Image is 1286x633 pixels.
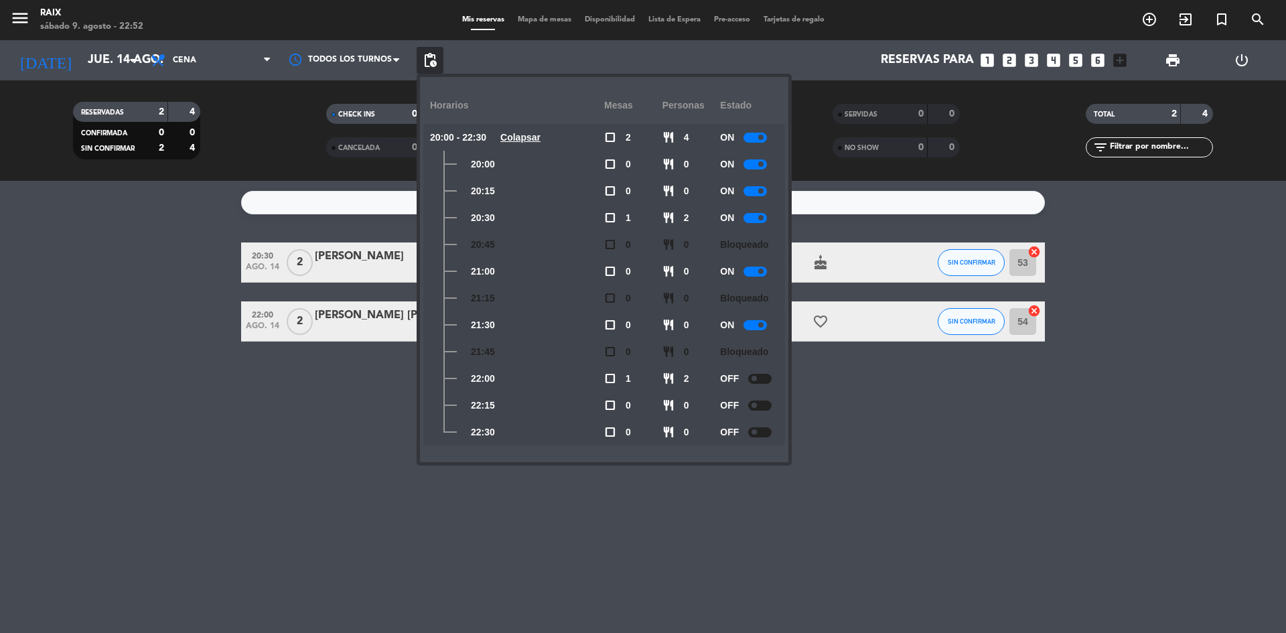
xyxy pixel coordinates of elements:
span: SIN CONFIRMAR [948,259,995,266]
span: Lista de Espera [642,16,707,23]
strong: 0 [949,109,957,119]
button: SIN CONFIRMAR [938,308,1005,335]
span: Tarjetas de regalo [757,16,831,23]
span: check_box_outline_blank [604,399,616,411]
span: print [1165,52,1181,68]
span: SIN CONFIRMAR [81,145,135,152]
span: CHECK INS [338,111,375,118]
i: search [1250,11,1266,27]
i: cancel [1027,304,1041,318]
span: NO SHOW [845,145,879,151]
div: Horarios [430,87,604,124]
span: ON [720,130,734,145]
i: looks_3 [1023,52,1040,69]
span: 2 [287,308,313,335]
i: looks_one [979,52,996,69]
div: Mesas [604,87,662,124]
i: [DATE] [10,46,81,75]
span: check_box_outline_blank [604,238,616,251]
i: favorite_border [812,313,829,330]
span: RESERVADAS [81,109,124,116]
span: 0 [626,398,631,413]
span: 0 [684,291,689,306]
span: pending_actions [422,52,438,68]
div: sábado 9. agosto - 22:52 [40,20,143,33]
span: ago. 14 [246,263,279,278]
strong: 0 [918,109,924,119]
span: 2 [684,210,689,226]
div: [PERSON_NAME] [315,248,429,265]
span: 20:30 [246,247,279,263]
span: restaurant [662,346,674,358]
strong: 0 [412,143,417,152]
span: 21:15 [471,291,495,306]
strong: 0 [412,109,417,119]
span: CANCELADA [338,145,380,151]
span: 1 [626,210,631,226]
span: OFF [720,371,739,386]
div: LOG OUT [1207,40,1276,80]
span: OFF [720,425,739,440]
span: 0 [684,398,689,413]
span: 2 [684,371,689,386]
span: 20:00 [471,157,495,172]
i: turned_in_not [1214,11,1230,27]
span: Mapa de mesas [511,16,578,23]
strong: 2 [1171,109,1177,119]
span: Cena [173,56,196,65]
strong: 0 [949,143,957,152]
u: Colapsar [500,132,541,143]
span: restaurant [662,426,674,438]
span: ON [720,210,734,226]
span: 22:00 [471,371,495,386]
span: 0 [684,425,689,440]
span: restaurant [662,158,674,170]
span: 0 [684,184,689,199]
span: Mis reservas [455,16,511,23]
span: 0 [626,291,631,306]
button: SIN CONFIRMAR [938,249,1005,276]
span: 21:30 [471,318,495,333]
i: power_settings_new [1234,52,1250,68]
span: 20:30 [471,210,495,226]
i: looks_two [1001,52,1018,69]
span: restaurant [662,292,674,304]
span: Bloqueado [720,344,768,360]
span: 2 [287,249,313,276]
i: cancel [1027,245,1041,259]
span: restaurant [662,185,674,197]
span: Disponibilidad [578,16,642,23]
span: 0 [684,344,689,360]
span: check_box_outline_blank [604,212,616,224]
span: check_box_outline_blank [604,185,616,197]
i: menu [10,8,30,28]
strong: 4 [190,107,198,117]
span: 0 [626,237,631,253]
span: check_box_outline_blank [604,372,616,384]
span: 0 [684,157,689,172]
span: 21:45 [471,344,495,360]
div: Estado [720,87,778,124]
span: SERVIDAS [845,111,877,118]
input: Filtrar por nombre... [1109,140,1212,155]
span: 0 [684,237,689,253]
span: 0 [626,425,631,440]
span: Pre-acceso [707,16,757,23]
span: Reservas para [881,54,974,67]
span: check_box_outline_blank [604,319,616,331]
div: [PERSON_NAME] [PERSON_NAME] [315,307,429,324]
strong: 0 [190,128,198,137]
div: personas [662,87,721,124]
strong: 0 [159,128,164,137]
span: 0 [626,318,631,333]
span: ON [720,264,734,279]
span: restaurant [662,372,674,384]
span: 0 [684,318,689,333]
span: 2 [626,130,631,145]
span: 0 [626,184,631,199]
span: check_box_outline_blank [604,426,616,438]
div: RAIX [40,7,143,20]
span: TOTAL [1094,111,1115,118]
i: add_box [1111,52,1129,69]
span: ON [720,318,734,333]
